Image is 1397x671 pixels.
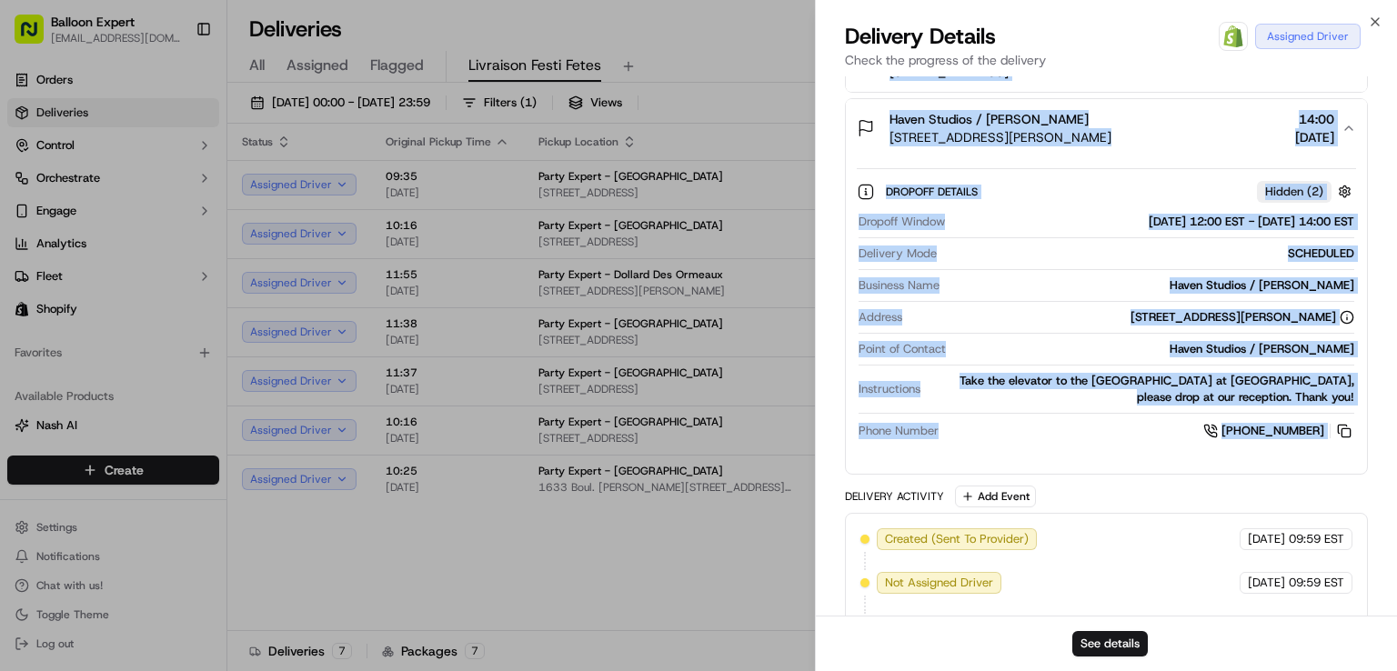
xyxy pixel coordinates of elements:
[885,531,1029,547] span: Created (Sent To Provider)
[1248,531,1285,547] span: [DATE]
[1289,575,1344,591] span: 09:59 EST
[846,99,1367,157] button: Haven Studios / [PERSON_NAME][STREET_ADDRESS][PERSON_NAME]14:00[DATE]
[1131,309,1354,325] div: [STREET_ADDRESS][PERSON_NAME]
[885,575,993,591] span: Not Assigned Driver
[47,117,327,136] input: Got a question? Start typing here...
[62,174,298,192] div: Start new chat
[859,381,920,397] span: Instructions
[172,264,292,282] span: API Documentation
[62,192,230,206] div: We're available if you need us!
[1289,531,1344,547] span: 09:59 EST
[309,179,331,201] button: Start new chat
[845,489,944,504] div: Delivery Activity
[1072,631,1148,656] button: See details
[886,185,981,199] span: Dropoff Details
[859,309,902,325] span: Address
[1295,128,1334,146] span: [DATE]
[146,256,299,289] a: 💻API Documentation
[859,277,940,294] span: Business Name
[845,22,996,51] span: Delivery Details
[36,264,139,282] span: Knowledge Base
[889,110,1089,128] span: Haven Studios / [PERSON_NAME]
[889,128,1111,146] span: [STREET_ADDRESS][PERSON_NAME]
[154,265,168,280] div: 💻
[18,73,331,102] p: Welcome 👋
[128,307,220,322] a: Powered byPylon
[955,486,1036,507] button: Add Event
[1295,110,1334,128] span: 14:00
[845,51,1368,69] p: Check the progress of the delivery
[18,174,51,206] img: 1736555255976-a54dd68f-1ca7-489b-9aae-adbdc363a1c4
[859,341,946,357] span: Point of Contact
[952,214,1354,230] div: [DATE] 12:00 EST - [DATE] 14:00 EST
[1221,423,1324,439] span: [PHONE_NUMBER]
[1219,22,1248,51] a: Shopify
[859,423,939,439] span: Phone Number
[953,341,1354,357] div: Haven Studios / [PERSON_NAME]
[846,157,1367,474] div: Haven Studios / [PERSON_NAME][STREET_ADDRESS][PERSON_NAME]14:00[DATE]
[859,245,937,262] span: Delivery Mode
[1222,25,1244,47] img: Shopify
[1248,575,1285,591] span: [DATE]
[18,18,55,55] img: Nash
[859,214,945,230] span: Dropoff Window
[928,373,1354,406] div: Take the elevator to the [GEOGRAPHIC_DATA] at [GEOGRAPHIC_DATA], please drop at our reception. Th...
[1265,184,1323,200] span: Hidden ( 2 )
[1257,180,1356,203] button: Hidden (2)
[181,308,220,322] span: Pylon
[18,265,33,280] div: 📗
[947,277,1354,294] div: Haven Studios / [PERSON_NAME]
[11,256,146,289] a: 📗Knowledge Base
[944,245,1354,262] div: SCHEDULED
[1203,421,1354,441] a: [PHONE_NUMBER]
